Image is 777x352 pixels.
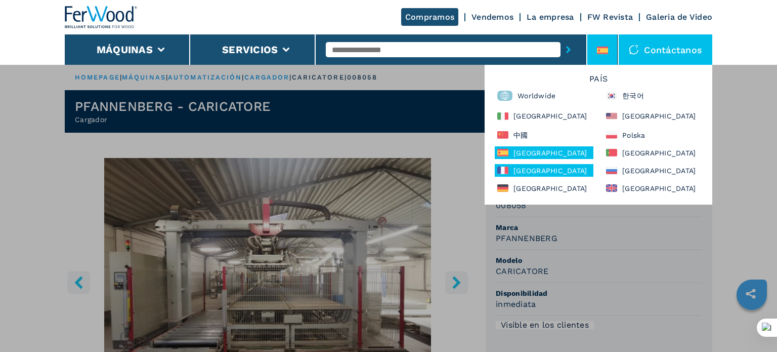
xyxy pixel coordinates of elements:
div: [GEOGRAPHIC_DATA] [603,164,702,177]
img: Contáctanos [629,45,639,55]
button: Máquinas [97,44,153,56]
a: La empresa [527,12,574,22]
div: [GEOGRAPHIC_DATA] [603,182,702,194]
div: 中國 [495,129,593,141]
button: Servicios [222,44,278,56]
button: submit-button [560,38,576,61]
div: [GEOGRAPHIC_DATA] [495,146,593,159]
div: Worldwide [495,88,593,103]
div: Polska [603,129,702,141]
img: Ferwood [65,6,138,28]
div: [GEOGRAPHIC_DATA] [495,164,593,177]
a: Galeria de Video [646,12,712,22]
a: Vendemos [471,12,513,22]
div: [GEOGRAPHIC_DATA] [495,108,593,124]
div: 한국어 [603,88,702,103]
div: [GEOGRAPHIC_DATA] [603,146,702,159]
div: Contáctanos [619,34,712,65]
div: [GEOGRAPHIC_DATA] [603,108,702,124]
h6: PAÍS [490,75,707,88]
div: [GEOGRAPHIC_DATA] [495,182,593,194]
a: Compramos [401,8,458,26]
a: FW Revista [587,12,633,22]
